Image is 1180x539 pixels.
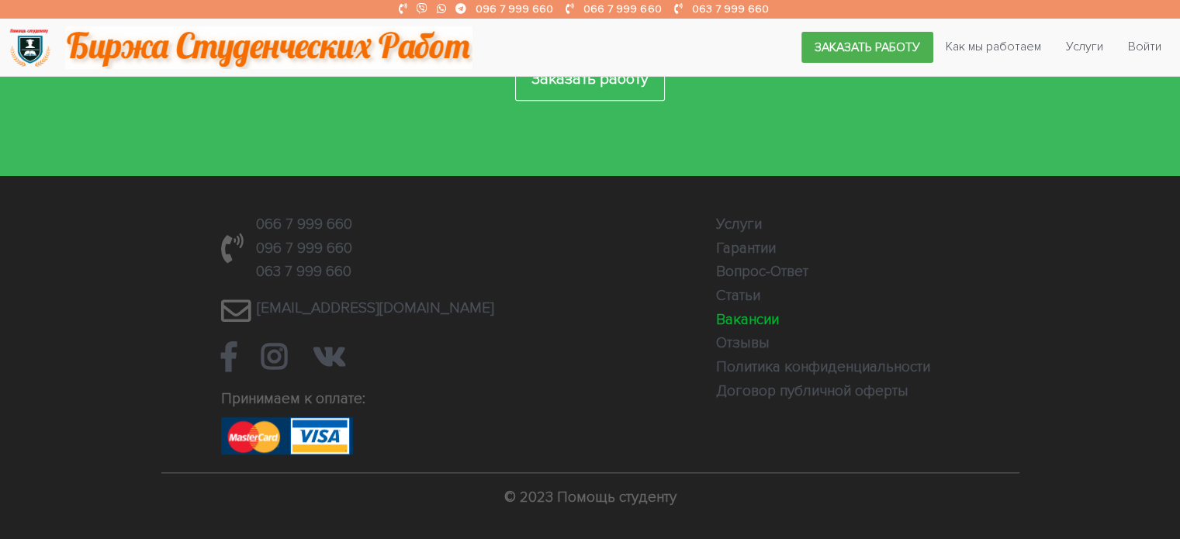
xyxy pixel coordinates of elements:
a: 063 7 999 660 [256,262,351,281]
a: Войти [1116,32,1174,61]
a: Гарантии [716,239,776,257]
a: Вопрос-Ответ [716,262,808,281]
p: © 2023 Помощь студенту [161,472,1019,522]
img: motto-2ce64da2796df845c65ce8f9480b9c9d679903764b3ca6da4b6de107518df0fe.gif [65,26,472,69]
a: Услуги [1054,32,1116,61]
a: Услуги [716,215,762,233]
a: 096 7 999 660 [256,239,352,257]
a: Отзывы [716,333,770,352]
a: Политика конфиденциальности [716,358,930,376]
a: [EMAIL_ADDRESS][DOMAIN_NAME] [257,299,494,317]
img: visa-a2d9a29c7f48bc0a84eccebd72cc5d0a8de2a46dbc8813a1d3a2e915caac6455.png [287,417,353,454]
a: Договор публичной оферты [716,382,908,400]
a: Как мы работаем [933,32,1054,61]
a: Заказать работу [515,57,665,101]
a: Вакансии [716,310,779,329]
a: 066 7 999 660 [583,2,661,16]
a: Заказать работу [801,32,933,63]
a: 066 7 999 660 [256,215,352,233]
img: mastercard-797c615c61bd9b3e765c457c103c7f80d45c711d97e7702b043a43d792b35ee8.png [221,417,287,454]
img: logo-135dea9cf721667cc4ddb0c1795e3ba8b7f362e3d0c04e2cc90b931989920324.png [9,26,51,69]
a: 096 7 999 660 [476,2,553,16]
span: Принимаем к оплате: [221,389,365,408]
a: 063 7 999 660 [691,2,768,16]
a: Статьи [716,286,760,305]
